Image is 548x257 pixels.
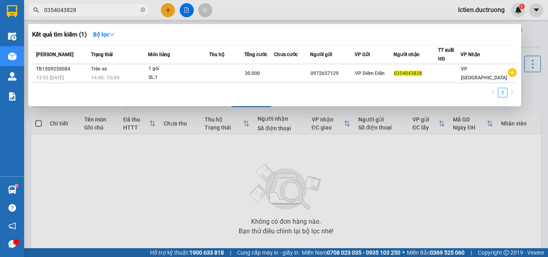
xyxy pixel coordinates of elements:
strong: Bộ lọc [93,31,115,38]
span: down [109,32,115,37]
span: VP Gửi [355,52,370,57]
div: SL: 1 [148,73,209,82]
span: left [491,90,495,95]
span: 30.000 [245,71,260,76]
span: Người gửi [310,52,332,57]
span: VP Nhận [461,52,480,57]
span: plus-circle [508,68,517,77]
span: VP Diêm Điền [355,71,385,76]
img: warehouse-icon [8,72,16,81]
span: right [510,90,515,95]
button: right [507,88,517,97]
img: warehouse-icon [8,32,16,40]
img: warehouse-icon [8,52,16,61]
span: 14:40 - 15/09 [91,75,120,81]
span: question-circle [8,204,16,212]
span: [PERSON_NAME] [36,52,73,57]
span: Người nhận [394,52,420,57]
img: warehouse-icon [8,186,16,194]
span: Thu hộ [209,52,224,57]
span: Món hàng [148,52,170,57]
span: 13:55 [DATE] [36,75,64,81]
span: notification [8,222,16,230]
span: VP [GEOGRAPHIC_DATA] [461,66,507,81]
div: 0972657129 [311,69,354,78]
span: close-circle [140,7,145,12]
span: Trạng thái [91,52,113,57]
div: TB1509250084 [36,65,89,73]
li: Next Page [507,88,517,97]
span: TT xuất HĐ [438,47,454,62]
span: message [8,240,16,248]
sup: 1 [15,184,18,187]
span: search [33,7,39,13]
a: 1 [498,88,507,97]
span: 0354043828 [394,71,422,76]
img: logo-vxr [7,5,17,17]
input: Tìm tên, số ĐT hoặc mã đơn [44,6,139,14]
span: Trên xe [91,66,107,72]
button: Bộ lọcdown [87,28,121,41]
li: Previous Page [488,88,498,97]
button: left [488,88,498,97]
span: Tổng cước [244,52,267,57]
h3: Kết quả tìm kiếm ( 1 ) [32,30,87,39]
img: solution-icon [8,92,16,101]
span: Chưa cước [274,52,298,57]
div: 1 gói [148,65,209,73]
span: close-circle [140,6,145,14]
